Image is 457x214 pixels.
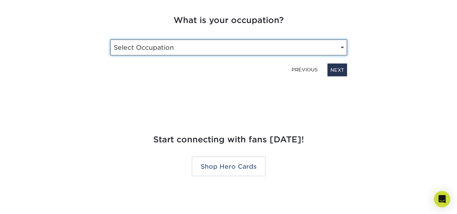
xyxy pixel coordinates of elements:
h2: Start connecting with fans [DATE]! [31,134,427,146]
a: NEXT [327,64,347,76]
div: Open Intercom Messenger [434,191,450,207]
a: PREVIOUS [289,64,320,75]
h4: What is your occupation? [110,14,347,26]
a: Shop Hero Cards [191,156,266,176]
